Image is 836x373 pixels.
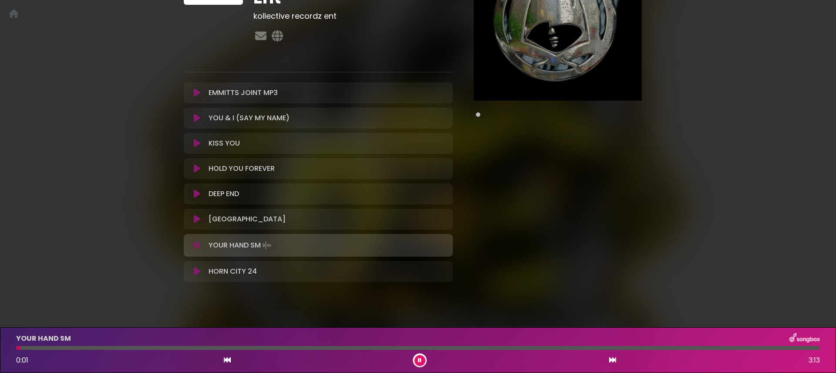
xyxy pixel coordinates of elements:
p: HORN CITY 24 [209,266,257,277]
h3: kollective recordz ent [253,11,452,21]
p: YOUR HAND SM [209,239,273,251]
p: DEEP END [209,189,239,199]
p: KISS YOU [209,138,240,149]
p: YOU & I (SAY MY NAME) [209,113,290,123]
p: [GEOGRAPHIC_DATA] [209,214,286,224]
img: waveform4.gif [261,239,273,251]
p: EMMITTS JOINT MP3 [209,88,278,98]
p: HOLD YOU FOREVER [209,163,275,174]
